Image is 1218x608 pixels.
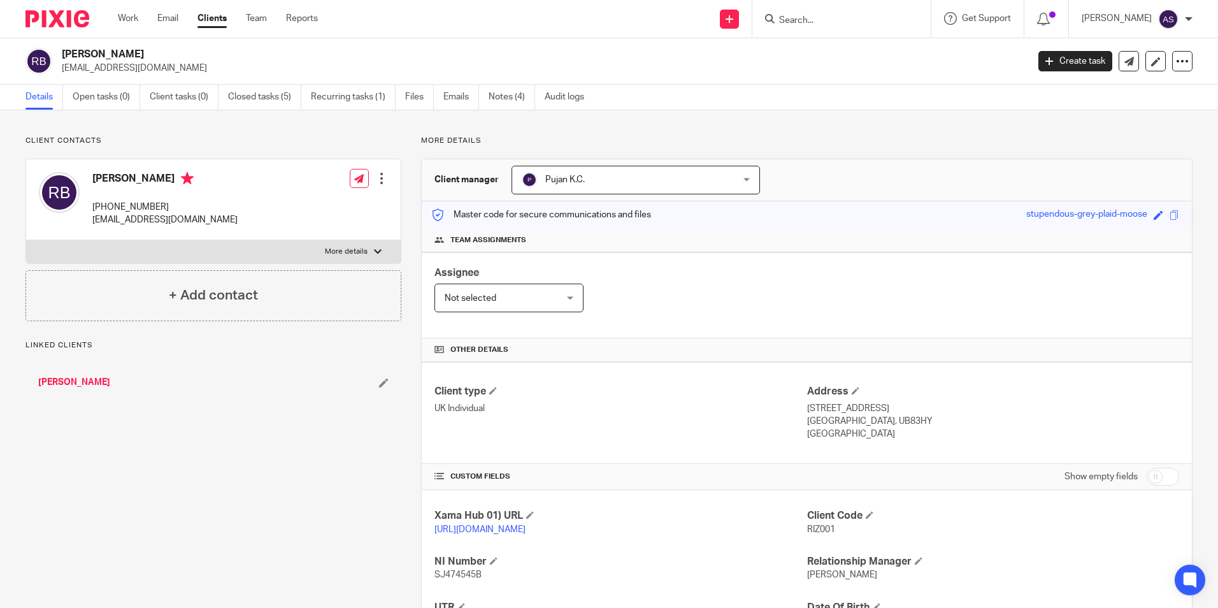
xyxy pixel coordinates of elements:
[434,509,806,523] h4: Xama Hub 01) URL
[431,208,651,221] p: Master code for secure communications and files
[325,247,368,257] p: More details
[62,48,828,61] h2: [PERSON_NAME]
[246,12,267,25] a: Team
[92,172,238,188] h4: [PERSON_NAME]
[1158,9,1179,29] img: svg%3E
[962,14,1011,23] span: Get Support
[157,12,178,25] a: Email
[434,268,479,278] span: Assignee
[286,12,318,25] a: Reports
[450,235,526,245] span: Team assignments
[421,136,1193,146] p: More details
[807,570,877,579] span: [PERSON_NAME]
[62,62,1019,75] p: [EMAIL_ADDRESS][DOMAIN_NAME]
[228,85,301,110] a: Closed tasks (5)
[434,472,806,482] h4: CUSTOM FIELDS
[434,402,806,415] p: UK Individual
[1026,208,1147,222] div: stupendous-grey-plaid-moose
[405,85,434,110] a: Files
[445,294,496,303] span: Not selected
[443,85,479,110] a: Emails
[1038,51,1112,71] a: Create task
[807,428,1179,440] p: [GEOGRAPHIC_DATA]
[434,173,499,186] h3: Client manager
[25,48,52,75] img: svg%3E
[807,402,1179,415] p: [STREET_ADDRESS]
[807,555,1179,568] h4: Relationship Manager
[92,214,238,226] p: [EMAIL_ADDRESS][DOMAIN_NAME]
[118,12,138,25] a: Work
[25,136,401,146] p: Client contacts
[807,525,835,534] span: RIZ001
[434,555,806,568] h4: NI Number
[38,376,110,389] a: [PERSON_NAME]
[434,525,526,534] a: [URL][DOMAIN_NAME]
[25,10,89,27] img: Pixie
[39,172,80,213] img: svg%3E
[545,85,594,110] a: Audit logs
[434,570,482,579] span: SJ474545B
[545,175,585,184] span: Pujan K.C.
[92,201,238,214] p: [PHONE_NUMBER]
[197,12,227,25] a: Clients
[489,85,535,110] a: Notes (4)
[311,85,396,110] a: Recurring tasks (1)
[450,345,508,355] span: Other details
[434,385,806,398] h4: Client type
[181,172,194,185] i: Primary
[169,286,258,305] h4: + Add contact
[150,85,219,110] a: Client tasks (0)
[1064,470,1138,483] label: Show empty fields
[1082,12,1152,25] p: [PERSON_NAME]
[522,172,537,187] img: svg%3E
[778,15,892,27] input: Search
[807,385,1179,398] h4: Address
[25,85,63,110] a: Details
[807,415,1179,428] p: [GEOGRAPHIC_DATA], UB83HY
[807,509,1179,523] h4: Client Code
[73,85,140,110] a: Open tasks (0)
[25,340,401,351] p: Linked clients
